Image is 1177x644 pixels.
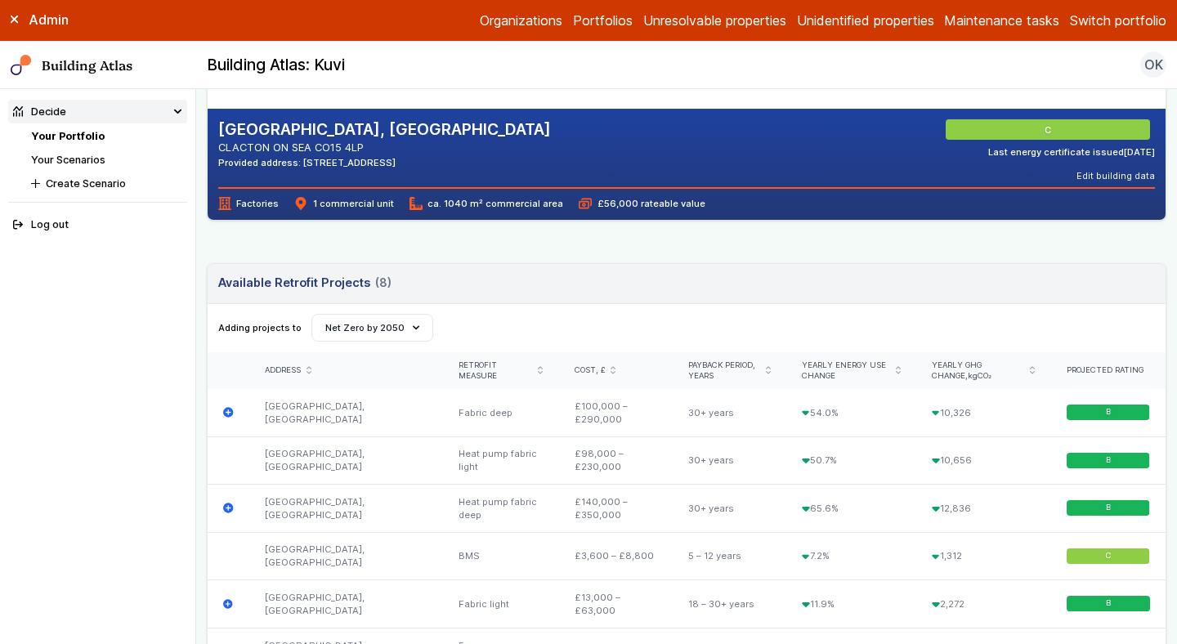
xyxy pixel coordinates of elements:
time: [DATE] [1124,146,1155,158]
button: Log out [8,213,188,237]
div: 10,656 [916,436,1050,485]
span: kgCO₂ [968,371,991,380]
div: [GEOGRAPHIC_DATA], [GEOGRAPHIC_DATA] [249,436,443,485]
div: Projected rating [1067,365,1150,376]
span: C [1105,551,1111,561]
div: Fabric deep [443,389,558,436]
span: (8) [375,274,392,292]
div: [GEOGRAPHIC_DATA], [GEOGRAPHIC_DATA] [249,532,443,580]
span: £56,000 rateable value [579,197,705,210]
div: 11.9% [786,580,916,628]
a: Unidentified properties [797,11,934,30]
div: 30+ years [673,436,787,485]
img: main-0bbd2752.svg [11,55,32,76]
div: [GEOGRAPHIC_DATA], [GEOGRAPHIC_DATA] [249,485,443,533]
h2: Building Atlas: Kuvi [207,55,345,76]
span: Cost, £ [575,365,606,376]
div: 12,836 [916,485,1050,533]
div: 1,312 [916,532,1050,580]
span: Yearly energy use change [802,360,890,382]
button: Create Scenario [26,172,187,195]
a: Organizations [480,11,562,30]
div: £100,000 – £290,000 [558,389,672,436]
div: £13,000 – £63,000 [558,580,672,628]
div: Heat pump fabric deep [443,485,558,533]
div: 5 – 12 years [673,532,787,580]
div: BMS [443,532,558,580]
span: Factories [218,197,279,210]
span: Retrofit measure [459,360,532,382]
span: 1 commercial unit [294,197,393,210]
div: 30+ years [673,389,787,436]
div: £98,000 – £230,000 [558,436,672,485]
div: 50.7% [786,436,916,485]
span: ca. 1040 m² commercial area [409,197,563,210]
div: 7.2% [786,532,916,580]
button: OK [1140,51,1166,78]
div: [GEOGRAPHIC_DATA], [GEOGRAPHIC_DATA] [249,389,443,436]
span: B [1106,599,1111,610]
div: [GEOGRAPHIC_DATA], [GEOGRAPHIC_DATA] [249,580,443,628]
div: Last energy certificate issued [988,145,1155,159]
a: Portfolios [573,11,633,30]
button: Edit building data [1076,169,1155,182]
span: Payback period, years [688,360,761,382]
a: Maintenance tasks [944,11,1059,30]
div: Fabric light [443,580,558,628]
span: Yearly GHG change, [932,360,1024,382]
button: Net Zero by 2050 [311,314,433,342]
button: Switch portfolio [1070,11,1166,30]
a: Your Scenarios [31,154,105,166]
h2: [GEOGRAPHIC_DATA], [GEOGRAPHIC_DATA] [218,119,551,141]
a: Unresolvable properties [643,11,786,30]
div: 18 – 30+ years [673,580,787,628]
div: 54.0% [786,389,916,436]
div: 2,272 [916,580,1050,628]
span: B [1106,455,1111,466]
h3: Available Retrofit Projects [218,274,392,292]
div: Provided address: [STREET_ADDRESS] [218,156,551,169]
summary: Decide [8,100,188,123]
span: OK [1144,55,1163,74]
span: Address [265,365,301,376]
address: CLACTON ON SEA CO15 4LP [218,140,551,155]
div: Heat pump fabric light [443,436,558,485]
div: 65.6% [786,485,916,533]
span: B [1106,407,1111,418]
div: 30+ years [673,485,787,533]
span: B [1106,503,1111,513]
div: 10,326 [916,389,1050,436]
span: Adding projects to [218,321,302,334]
span: C [1047,123,1054,136]
div: £3,600 – £8,800 [558,532,672,580]
div: £140,000 – £350,000 [558,485,672,533]
div: Decide [13,104,66,119]
a: Your Portfolio [31,130,105,142]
